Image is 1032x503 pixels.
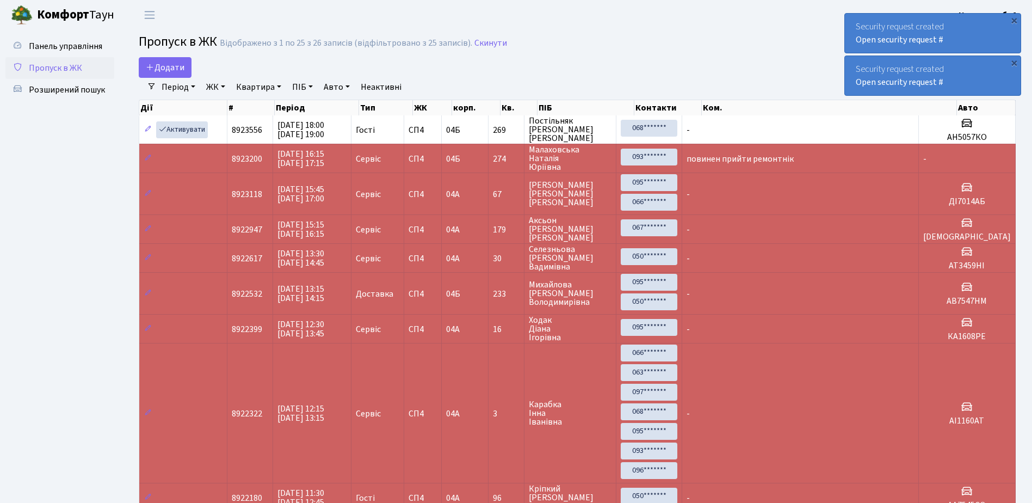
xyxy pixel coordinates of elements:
a: Скинути [474,38,507,48]
th: Авто [957,100,1016,115]
th: Період [275,100,359,115]
span: 274 [493,155,520,163]
span: СП4 [409,290,437,298]
span: [DATE] 18:00 [DATE] 19:00 [277,119,324,140]
th: Кв. [500,100,537,115]
span: СП4 [409,254,437,263]
h5: АТ3459НІ [923,261,1011,271]
span: 8923556 [232,124,262,136]
th: Тип [359,100,413,115]
span: СП4 [409,126,437,134]
span: [DATE] 16:15 [DATE] 17:15 [277,148,324,169]
span: 8922399 [232,323,262,335]
span: 04Б [446,288,460,300]
span: 04А [446,323,460,335]
a: Пропуск в ЖК [5,57,114,79]
a: Open security request # [856,76,943,88]
a: Open security request # [856,34,943,46]
span: Таун [37,6,114,24]
a: Розширений пошук [5,79,114,101]
a: Неактивні [356,78,406,96]
span: 04Б [446,153,460,165]
th: корп. [452,100,500,115]
span: 8922322 [232,408,262,420]
span: [DATE] 15:45 [DATE] 17:00 [277,183,324,205]
span: 179 [493,225,520,234]
span: Пропуск в ЖК [29,62,82,74]
span: Сервіс [356,254,381,263]
h5: АІ1160АТ [923,416,1011,426]
span: [DATE] 13:30 [DATE] 14:45 [277,248,324,269]
span: - [687,124,690,136]
div: × [1009,57,1019,68]
span: - [687,288,690,300]
span: Селезньова [PERSON_NAME] Вадимівна [529,245,611,271]
a: Активувати [156,121,208,138]
h5: АН5057КО [923,132,1011,143]
span: Сервіс [356,190,381,199]
a: ПІБ [288,78,317,96]
th: Дії [139,100,227,115]
div: × [1009,15,1019,26]
span: Гості [356,494,375,502]
h5: АВ7547НМ [923,296,1011,306]
span: Аксьон [PERSON_NAME] [PERSON_NAME] [529,216,611,242]
span: 96 [493,494,520,502]
th: Ком. [702,100,957,115]
span: 8922617 [232,253,262,265]
img: logo.png [11,4,33,26]
a: Панель управління [5,35,114,57]
span: - [687,224,690,236]
h5: [DEMOGRAPHIC_DATA] [923,232,1011,242]
a: Квартира [232,78,286,96]
span: 04А [446,408,460,420]
a: Період [157,78,200,96]
span: [DATE] 13:15 [DATE] 14:15 [277,283,324,304]
span: СП4 [409,225,437,234]
span: 8922532 [232,288,262,300]
span: [DATE] 12:30 [DATE] 13:45 [277,318,324,340]
span: - [687,188,690,200]
div: Security request created [845,14,1021,53]
b: Консьєрж б. 4. [959,9,1019,21]
span: Пропуск в ЖК [139,32,217,51]
span: 8923200 [232,153,262,165]
h5: ДІ7014АБ [923,197,1011,207]
span: СП4 [409,325,437,334]
span: [DATE] 15:15 [DATE] 16:15 [277,219,324,240]
span: Доставка [356,290,393,298]
span: 04А [446,188,460,200]
span: 30 [493,254,520,263]
span: Михайлова [PERSON_NAME] Володимирівна [529,280,611,306]
th: ПІБ [537,100,634,115]
span: Сервіс [356,225,381,234]
span: 04А [446,253,460,265]
span: СП4 [409,494,437,502]
span: Додати [146,62,184,73]
span: - [687,408,690,420]
span: Сервіс [356,155,381,163]
h5: КА1608РЕ [923,332,1011,342]
span: Малаховська Наталія Юріївна [529,145,611,171]
span: [DATE] 12:15 [DATE] 13:15 [277,403,324,424]
span: повинен прийти ремонтнік [687,153,794,165]
a: ЖК [202,78,230,96]
div: Відображено з 1 по 25 з 26 записів (відфільтровано з 25 записів). [220,38,472,48]
span: Карабка Інна Іванівна [529,400,611,426]
span: Ходак Діана Ігорівна [529,316,611,342]
span: - [687,323,690,335]
a: Додати [139,57,191,78]
b: Комфорт [37,6,89,23]
span: 04Б [446,124,460,136]
a: Авто [319,78,354,96]
span: 269 [493,126,520,134]
span: - [923,153,926,165]
th: ЖК [413,100,452,115]
span: 233 [493,290,520,298]
span: Сервіс [356,409,381,418]
span: СП4 [409,155,437,163]
span: 04А [446,224,460,236]
span: Постільняк [PERSON_NAME] [PERSON_NAME] [529,116,611,143]
span: СП4 [409,409,437,418]
span: 67 [493,190,520,199]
